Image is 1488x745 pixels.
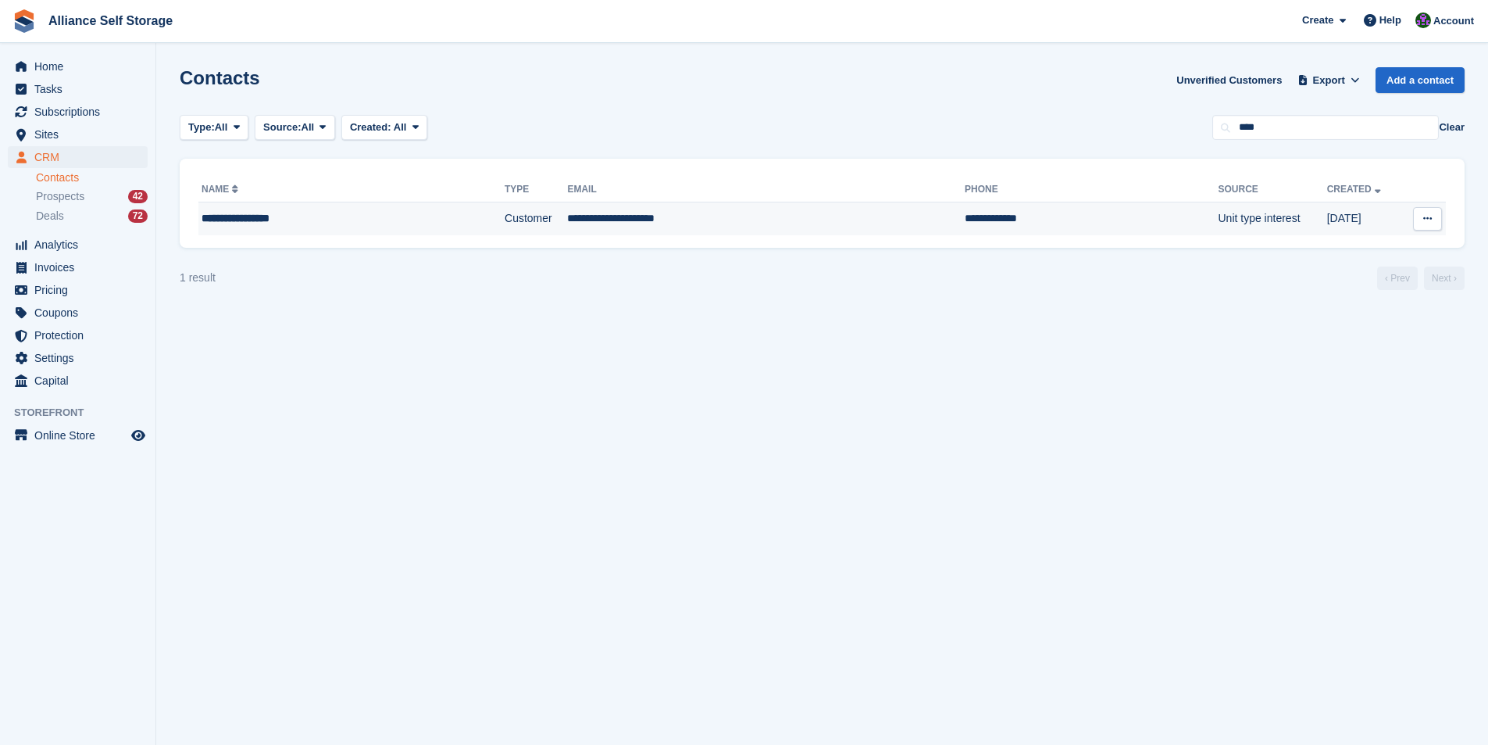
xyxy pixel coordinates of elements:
span: All [394,121,407,133]
a: menu [8,370,148,392]
a: menu [8,146,148,168]
span: Coupons [34,302,128,324]
a: Name [202,184,241,195]
a: Alliance Self Storage [42,8,179,34]
a: menu [8,124,148,145]
div: 1 result [180,270,216,286]
span: Capital [34,370,128,392]
span: Protection [34,324,128,346]
span: Storefront [14,405,155,421]
a: Previous [1377,267,1418,290]
span: Subscriptions [34,101,128,123]
span: CRM [34,146,128,168]
button: Export [1294,67,1363,93]
a: menu [8,302,148,324]
a: Add a contact [1376,67,1465,93]
span: Sites [34,124,128,145]
a: menu [8,78,148,100]
span: Home [34,56,128,77]
img: Romilly Norton [1415,13,1431,28]
img: stora-icon-8386f47178a22dfd0bd8f6a31ec36ba5ce8667c1dd55bd0f319d3a0aa187defe.svg [12,9,36,33]
span: Tasks [34,78,128,100]
span: Invoices [34,256,128,278]
div: 72 [128,210,148,223]
span: Settings [34,347,128,369]
a: menu [8,256,148,278]
button: Source: All [255,115,335,141]
a: menu [8,234,148,256]
button: Created: All [341,115,427,141]
span: Created: [350,121,391,133]
th: Phone [965,177,1218,202]
a: menu [8,324,148,346]
a: menu [8,56,148,77]
span: Online Store [34,424,128,446]
div: 42 [128,190,148,203]
span: Deals [36,209,64,224]
a: menu [8,279,148,301]
th: Source [1218,177,1326,202]
span: Type: [188,120,215,135]
span: Create [1302,13,1333,28]
span: Pricing [34,279,128,301]
a: menu [8,347,148,369]
a: Contacts [36,170,148,185]
td: Customer [505,202,567,235]
span: All [302,120,315,135]
span: All [215,120,228,135]
nav: Page [1374,267,1468,290]
span: Prospects [36,189,84,204]
td: [DATE] [1327,202,1403,235]
a: Deals 72 [36,208,148,224]
a: Prospects 42 [36,188,148,205]
td: Unit type interest [1218,202,1326,235]
span: Source: [263,120,301,135]
span: Analytics [34,234,128,256]
th: Type [505,177,567,202]
button: Clear [1439,120,1465,135]
span: Account [1433,13,1474,29]
a: Created [1327,184,1384,195]
span: Export [1313,73,1345,88]
th: Email [567,177,965,202]
button: Type: All [180,115,248,141]
a: menu [8,101,148,123]
span: Help [1379,13,1401,28]
a: Preview store [129,426,148,445]
h1: Contacts [180,67,260,88]
a: Unverified Customers [1170,67,1288,93]
a: menu [8,424,148,446]
a: Next [1424,267,1465,290]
